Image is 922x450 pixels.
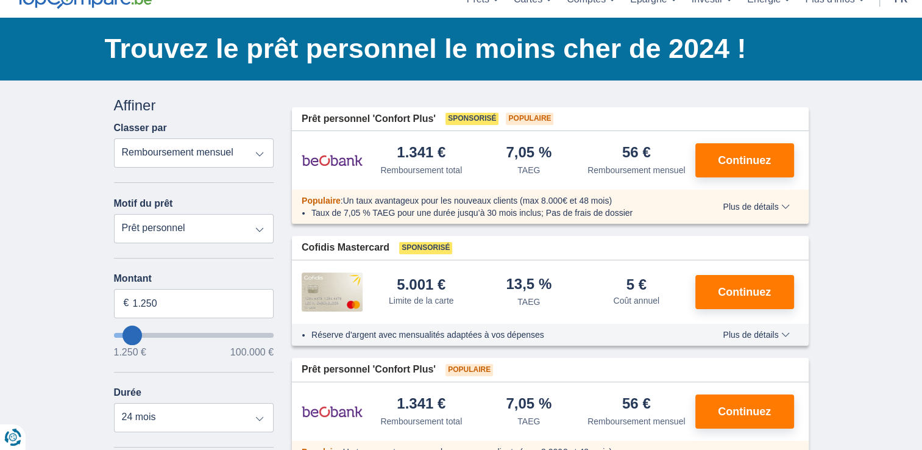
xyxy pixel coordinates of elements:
[302,273,363,312] img: pret personnel Cofidis CC
[695,143,794,177] button: Continuez
[302,112,436,126] span: Prêt personnel 'Confort Plus'
[587,164,685,176] div: Remboursement mensuel
[723,202,789,211] span: Plus de détails
[380,415,462,427] div: Remboursement total
[613,295,659,307] div: Coût annuel
[302,363,436,377] span: Prêt personnel 'Confort Plus'
[124,296,129,310] span: €
[302,241,389,255] span: Cofidis Mastercard
[343,196,612,205] span: Un taux avantageux pour les nouveaux clients (max 8.000€ et 48 mois)
[302,145,363,176] img: pret personnel Beobank
[311,207,687,219] li: Taux de 7,05 % TAEG pour une durée jusqu’à 30 mois inclus; Pas de frais de dossier
[506,396,551,413] div: 7,05 %
[445,364,493,376] span: Populaire
[114,123,167,134] label: Classer par
[302,396,363,427] img: pret personnel Beobank
[506,145,551,162] div: 7,05 %
[714,330,798,340] button: Plus de détails
[397,145,445,162] div: 1.341 €
[114,387,141,398] label: Durée
[114,95,274,116] div: Affiner
[311,329,687,341] li: Réserve d'argent avec mensualités adaptées à vos dépenses
[302,196,341,205] span: Populaire
[380,164,462,176] div: Remboursement total
[397,277,445,292] div: 5.001 €
[622,145,651,162] div: 56 €
[695,395,794,429] button: Continuez
[114,333,274,338] input: wantToBorrow
[389,295,454,307] div: Limite de la carte
[114,348,146,357] span: 1.250 €
[718,406,771,417] span: Continuez
[114,273,274,284] label: Montant
[445,113,498,125] span: Sponsorisé
[399,242,452,254] span: Sponsorisé
[397,396,445,413] div: 1.341 €
[114,198,173,209] label: Motif du prêt
[622,396,651,413] div: 56 €
[517,296,540,308] div: TAEG
[292,195,697,207] div: :
[718,155,771,166] span: Continuez
[714,202,798,212] button: Plus de détails
[506,113,553,125] span: Populaire
[587,415,685,427] div: Remboursement mensuel
[506,277,551,293] div: 13,5 %
[723,330,789,339] span: Plus de détails
[105,30,809,68] h1: Trouvez le prêt personnel le moins cher de 2024 !
[517,415,540,427] div: TAEG
[718,287,771,298] span: Continuez
[230,348,274,357] span: 100.000 €
[626,277,647,292] div: 5 €
[517,164,540,176] div: TAEG
[695,275,794,309] button: Continuez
